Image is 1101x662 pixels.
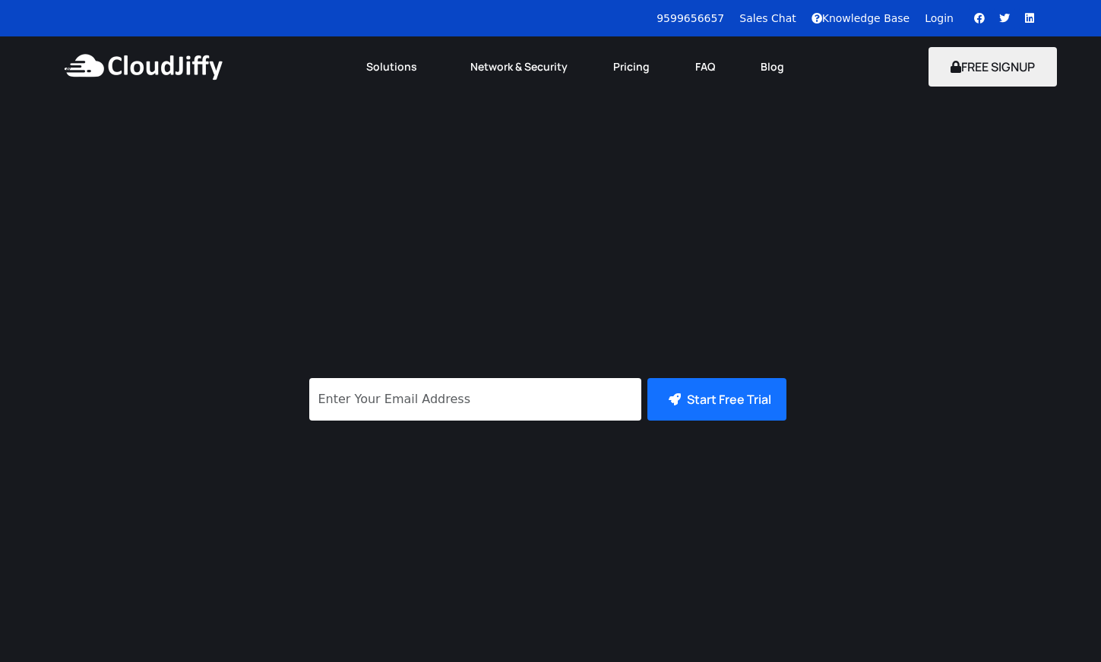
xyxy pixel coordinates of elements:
input: Enter Your Email Address [309,378,641,421]
a: FAQ [672,50,738,84]
a: Sales Chat [739,12,796,24]
a: Knowledge Base [812,12,910,24]
a: Pricing [590,50,672,84]
a: Network & Security [448,50,590,84]
a: 9599656657 [656,12,724,24]
button: Start Free Trial [647,378,786,421]
a: Solutions [343,50,448,84]
a: FREE SIGNUP [929,58,1057,75]
a: Blog [738,50,807,84]
a: Login [925,12,954,24]
button: FREE SIGNUP [929,47,1057,87]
